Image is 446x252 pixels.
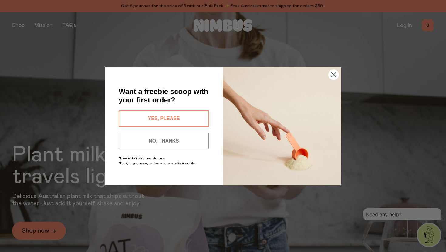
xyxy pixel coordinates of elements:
[119,157,164,160] span: *Limited to first-time customers
[328,69,339,80] button: Close dialog
[119,110,209,127] button: YES, PLEASE
[119,133,209,149] button: NO, THANKS
[223,67,341,185] img: c0d45117-8e62-4a02-9742-374a5db49d45.jpeg
[119,87,208,104] span: Want a freebie scoop with your first order?
[119,162,194,165] span: *By signing up you agree to receive promotional emails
